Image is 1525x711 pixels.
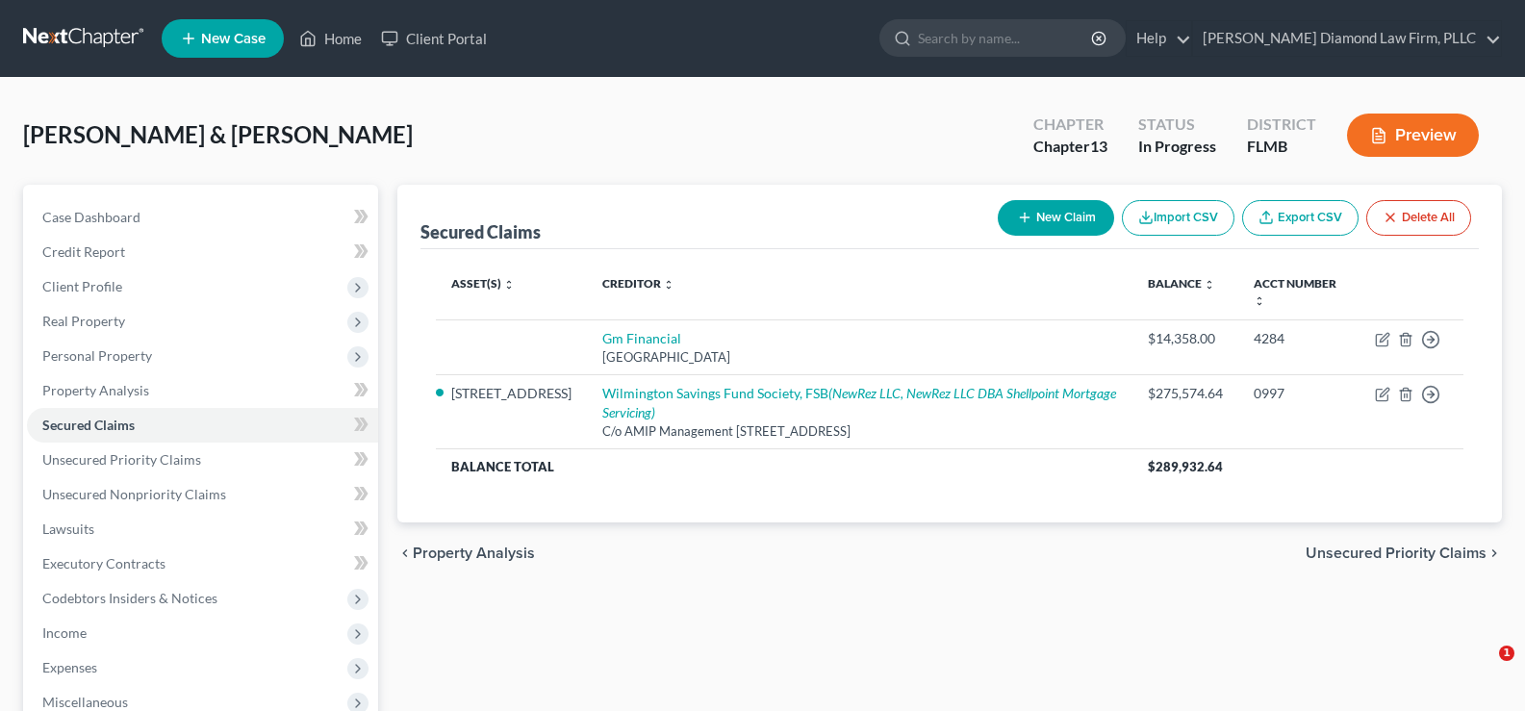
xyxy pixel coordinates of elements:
[42,278,122,294] span: Client Profile
[397,546,413,561] i: chevron_left
[998,200,1114,236] button: New Claim
[27,443,378,477] a: Unsecured Priority Claims
[42,659,97,675] span: Expenses
[42,521,94,537] span: Lawsuits
[1033,114,1107,136] div: Chapter
[27,546,378,581] a: Executory Contracts
[27,200,378,235] a: Case Dashboard
[27,477,378,512] a: Unsecured Nonpriority Claims
[602,348,1117,367] div: [GEOGRAPHIC_DATA]
[602,330,681,346] a: Gm Financial
[1127,21,1191,56] a: Help
[1254,384,1344,403] div: 0997
[1242,200,1359,236] a: Export CSV
[27,512,378,546] a: Lawsuits
[371,21,496,56] a: Client Portal
[42,451,201,468] span: Unsecured Priority Claims
[1366,200,1471,236] button: Delete All
[436,448,1132,483] th: Balance Total
[1499,646,1514,661] span: 1
[42,417,135,433] span: Secured Claims
[42,694,128,710] span: Miscellaneous
[1138,136,1216,158] div: In Progress
[1247,114,1316,136] div: District
[451,384,572,403] li: [STREET_ADDRESS]
[602,385,1116,420] i: (NewRez LLC, NewRez LLC DBA Shellpoint Mortgage Servicing)
[1090,137,1107,155] span: 13
[1247,136,1316,158] div: FLMB
[1148,459,1223,474] span: $289,932.64
[27,235,378,269] a: Credit Report
[1148,329,1223,348] div: $14,358.00
[413,546,535,561] span: Property Analysis
[42,590,217,606] span: Codebtors Insiders & Notices
[1254,276,1336,307] a: Acct Number unfold_more
[1347,114,1479,157] button: Preview
[42,313,125,329] span: Real Property
[290,21,371,56] a: Home
[1193,21,1501,56] a: [PERSON_NAME] Diamond Law Firm, PLLC
[42,347,152,364] span: Personal Property
[201,32,266,46] span: New Case
[1148,384,1223,403] div: $275,574.64
[1138,114,1216,136] div: Status
[420,220,541,243] div: Secured Claims
[42,382,149,398] span: Property Analysis
[1122,200,1234,236] button: Import CSV
[1254,295,1265,307] i: unfold_more
[397,546,535,561] button: chevron_left Property Analysis
[23,120,413,148] span: [PERSON_NAME] & [PERSON_NAME]
[27,408,378,443] a: Secured Claims
[1033,136,1107,158] div: Chapter
[663,279,674,291] i: unfold_more
[503,279,515,291] i: unfold_more
[1148,276,1215,291] a: Balance unfold_more
[1306,546,1487,561] span: Unsecured Priority Claims
[42,555,165,571] span: Executory Contracts
[1306,546,1502,561] button: Unsecured Priority Claims chevron_right
[27,373,378,408] a: Property Analysis
[42,243,125,260] span: Credit Report
[42,209,140,225] span: Case Dashboard
[918,20,1094,56] input: Search by name...
[42,486,226,502] span: Unsecured Nonpriority Claims
[42,624,87,641] span: Income
[602,422,1117,441] div: C/o AMIP Management [STREET_ADDRESS]
[1204,279,1215,291] i: unfold_more
[1487,546,1502,561] i: chevron_right
[1254,329,1344,348] div: 4284
[602,276,674,291] a: Creditor unfold_more
[602,385,1116,420] a: Wilmington Savings Fund Society, FSB(NewRez LLC, NewRez LLC DBA Shellpoint Mortgage Servicing)
[451,276,515,291] a: Asset(s) unfold_more
[1460,646,1506,692] iframe: Intercom live chat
